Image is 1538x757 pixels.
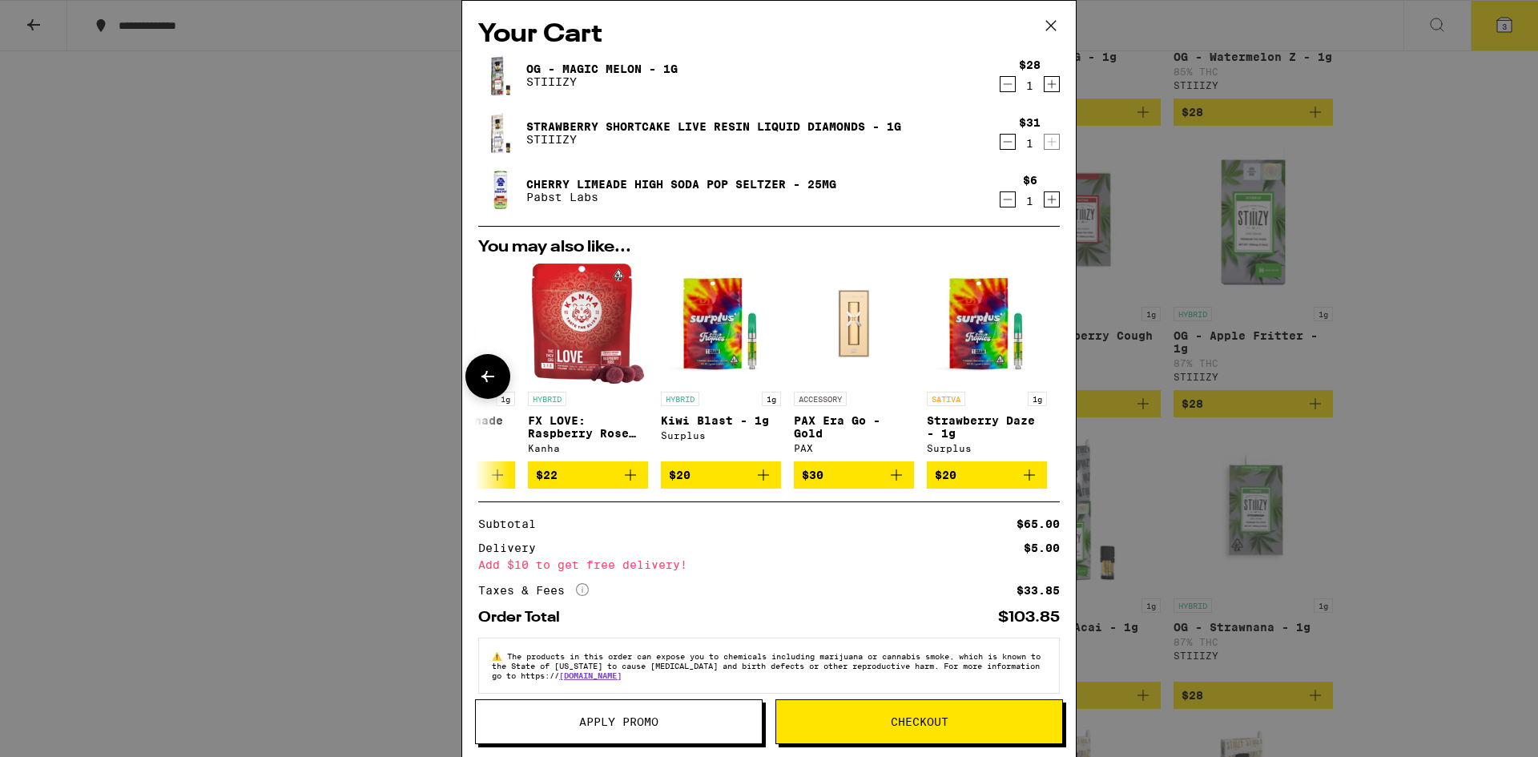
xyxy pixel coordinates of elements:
p: STIIIZY [526,133,901,146]
p: PAX Era Go - Gold [794,414,914,440]
button: Decrement [1000,134,1016,150]
a: Strawberry Shortcake Live Resin Liquid Diamonds - 1g [526,120,901,133]
div: Subtotal [478,518,547,529]
p: HYBRID [661,392,699,406]
div: Surplus [927,443,1047,453]
div: $65.00 [1017,518,1060,529]
button: Checkout [775,699,1063,744]
p: ACCESSORY [794,392,847,406]
div: Order Total [478,610,571,625]
button: Add to bag [661,461,781,489]
span: $20 [669,469,690,481]
span: Hi. Need any help? [10,11,115,24]
p: STIIIZY [526,75,678,88]
button: Increment [1044,76,1060,92]
p: HYBRID [528,392,566,406]
p: Pabst Labs [526,191,836,203]
a: Open page for PAX Era Go - Gold from PAX [794,264,914,461]
div: Surplus [661,430,781,441]
span: $20 [935,469,956,481]
button: Decrement [1000,76,1016,92]
button: Add to bag [927,461,1047,489]
a: Open page for Kiwi Blast - 1g from Surplus [661,264,781,461]
button: Increment [1044,134,1060,150]
img: Cherry Limeade High Soda Pop Seltzer - 25mg [478,168,523,213]
a: OG - Magic Melon - 1g [526,62,678,75]
span: $22 [536,469,558,481]
div: Delivery [478,542,547,554]
div: $5.00 [1024,542,1060,554]
p: Kiwi Blast - 1g [661,414,781,427]
button: Add to bag [794,461,914,489]
span: The products in this order can expose you to chemicals including marijuana or cannabis smoke, whi... [492,651,1041,680]
button: Increment [1044,191,1060,207]
div: $103.85 [998,610,1060,625]
p: 1g [762,392,781,406]
div: Kanha [528,443,648,453]
div: $6 [1023,174,1037,187]
button: Decrement [1000,191,1016,207]
span: ⚠️ [492,651,507,661]
span: Apply Promo [579,716,658,727]
button: Apply Promo [475,699,763,744]
button: Add to bag [528,461,648,489]
a: Cherry Limeade High Soda Pop Seltzer - 25mg [526,178,836,191]
p: SATIVA [927,392,965,406]
div: Taxes & Fees [478,583,589,598]
p: FX LOVE: Raspberry Rose 2:1:1 Gummies [528,414,648,440]
div: PAX [794,443,914,453]
div: Add $10 to get free delivery! [478,559,1060,570]
div: 1 [1019,79,1041,92]
img: PAX - PAX Era Go - Gold [794,264,914,384]
p: 1g [496,392,515,406]
span: Checkout [891,716,948,727]
p: 1g [1028,392,1047,406]
a: Open page for FX LOVE: Raspberry Rose 2:1:1 Gummies from Kanha [528,264,648,461]
div: $31 [1019,116,1041,129]
span: $30 [802,469,823,481]
a: [DOMAIN_NAME] [559,670,622,680]
img: Surplus - Kiwi Blast - 1g [661,264,781,384]
a: Open page for Strawberry Daze - 1g from Surplus [927,264,1047,461]
h2: You may also like... [478,240,1060,256]
img: Strawberry Shortcake Live Resin Liquid Diamonds - 1g [478,111,523,155]
p: Strawberry Daze - 1g [927,414,1047,440]
div: 1 [1023,195,1037,207]
img: OG - Magic Melon - 1g [478,53,523,98]
img: Kanha - FX LOVE: Raspberry Rose 2:1:1 Gummies [532,264,644,384]
div: 1 [1019,137,1041,150]
h2: Your Cart [478,17,1060,53]
img: Surplus - Strawberry Daze - 1g [927,264,1047,384]
div: $33.85 [1017,585,1060,596]
div: $28 [1019,58,1041,71]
